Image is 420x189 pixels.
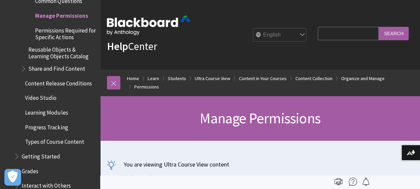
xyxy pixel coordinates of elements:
a: Home [127,74,139,83]
span: Content Release Conditions [25,78,92,87]
input: Search [379,27,409,40]
a: Learn [148,74,159,83]
a: Permissions [134,83,159,91]
span: Share and Find Content [28,63,85,72]
img: Follow this page [362,178,370,186]
span: Permissions Required for Specific Actions [35,25,96,41]
a: Content in Your Courses [239,74,287,83]
a: HelpCenter [107,40,157,53]
a: Organize and Manage [341,74,385,83]
a: Content Collection [295,74,332,83]
span: Learning Modules [25,107,68,116]
span: Manage Permissions [200,109,320,127]
p: You are viewing Ultra Course View content [107,160,413,169]
a: Students [168,74,186,83]
button: Open Preferences [4,169,21,186]
img: Print [334,178,342,186]
a: Ultra Course View [195,74,230,83]
span: Reusable Objects & Learning Objects Catalog [28,44,96,60]
span: Types of Course Content [25,136,84,145]
a: Go to Original Course View page. [107,174,170,180]
span: Interact with Others [22,180,71,189]
img: Blackboard by Anthology [107,16,190,35]
span: Manage Permissions [35,10,88,19]
span: Video Studio [25,92,56,102]
strong: Help [107,40,128,53]
img: More help [349,178,357,186]
span: Progress Tracking [25,122,68,131]
select: Site Language Selector [253,28,307,42]
span: Getting Started [22,151,60,160]
span: Grades [22,166,38,175]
